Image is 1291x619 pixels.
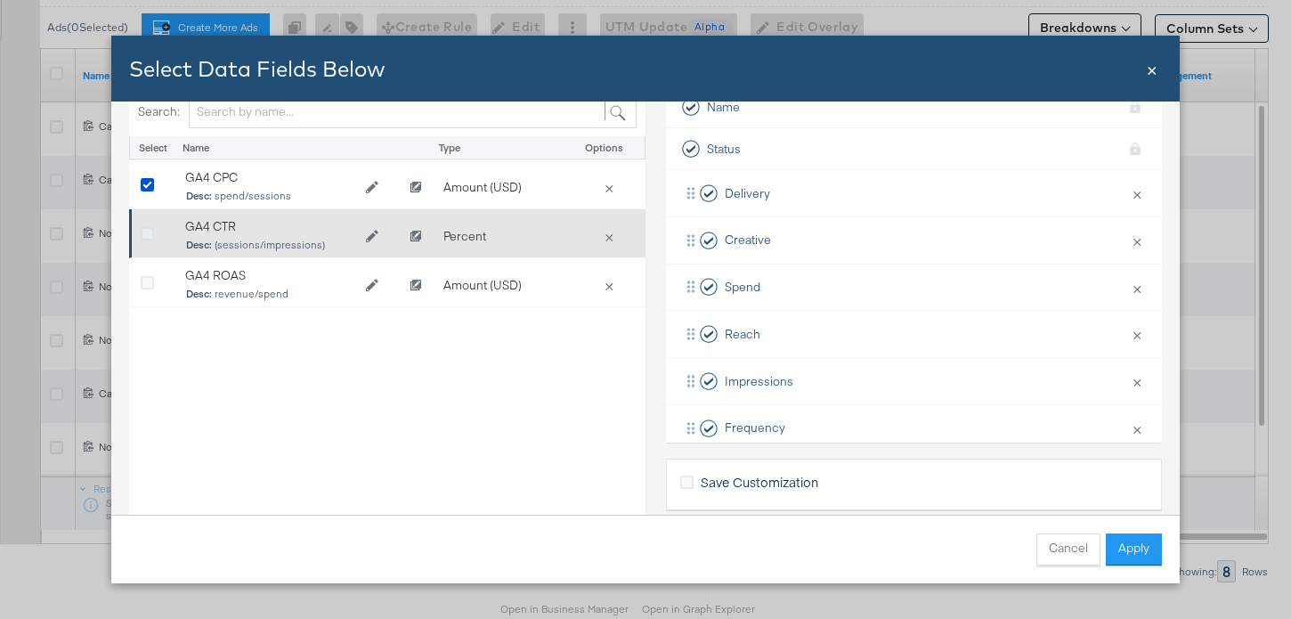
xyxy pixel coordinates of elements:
[725,232,771,248] span: Creative
[1147,56,1157,82] div: Close
[1125,315,1149,353] button: ×
[354,224,390,250] button: Edit GA4 CTR
[434,170,568,205] div: Amount (USD)
[572,141,636,155] div: Options
[707,99,740,116] span: Name
[174,136,394,160] div: Name
[399,175,433,201] button: Clone GA4 CPC
[1147,56,1157,80] span: ×
[185,169,354,186] div: GA4 CPC
[186,288,212,301] strong: Desc:
[1125,222,1149,259] button: ×
[1125,175,1149,212] button: ×
[434,268,568,303] div: Amount (USD)
[129,55,385,82] span: Select Data Fields Below
[725,185,770,202] span: Delivery
[725,419,785,436] span: Frequency
[129,136,174,160] div: Select
[186,240,353,252] span: (sessions/impressions)
[1036,533,1100,566] button: Cancel
[354,175,390,201] button: Edit GA4 CPC
[185,218,354,235] div: GA4 CTR
[186,191,353,203] span: spend/sessions
[354,273,390,299] button: Edit GA4 ROAS
[1125,410,1149,447] button: ×
[186,190,212,203] strong: Desc:
[186,239,212,252] strong: Desc:
[399,273,433,299] button: Clone GA4 ROAS
[701,473,818,491] span: Save Customization
[1125,362,1149,400] button: ×
[430,136,564,160] div: Type
[434,219,568,254] div: Percent
[725,279,760,296] span: Spend
[189,95,637,128] input: Search by name...
[185,267,354,284] div: GA4 ROAS
[597,228,621,244] button: Delete GA4 CTR
[725,373,793,390] span: Impressions
[1125,269,1149,306] button: ×
[597,277,621,293] button: Delete GA4 ROAS
[111,36,1180,583] div: Bulk Add Locations Modal
[399,224,433,250] button: Clone GA4 CTR
[1106,533,1162,566] button: Apply
[597,179,621,195] button: Delete GA4 CPC
[138,103,180,120] label: Search:
[725,326,760,343] span: Reach
[186,289,353,301] span: revenue/spend
[707,141,741,158] span: Status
